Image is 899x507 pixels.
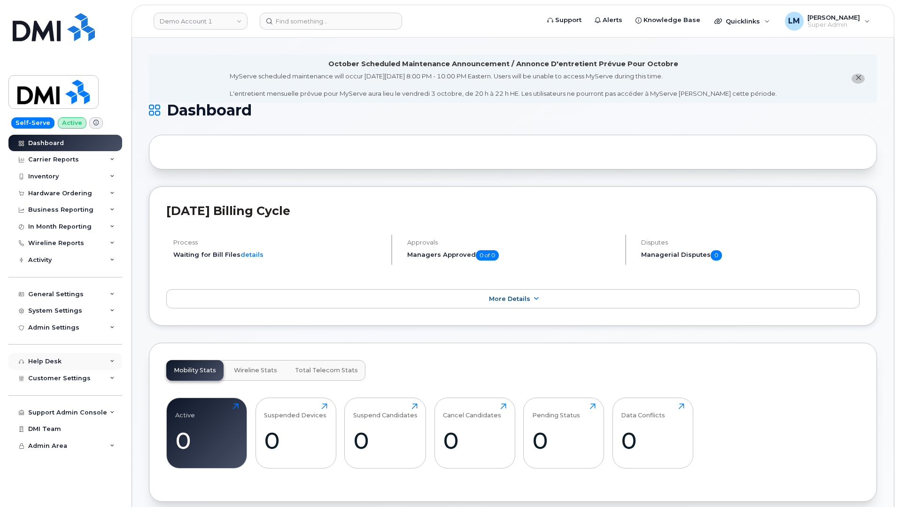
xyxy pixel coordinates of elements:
span: Dashboard [167,103,252,117]
div: Active [175,403,195,419]
span: Total Telecom Stats [295,367,358,374]
a: Active0 [175,403,239,463]
h5: Managers Approved [407,250,617,261]
div: 0 [264,427,327,454]
div: 0 [175,427,239,454]
div: October Scheduled Maintenance Announcement / Annonce D'entretient Prévue Pour Octobre [328,59,678,69]
a: Cancel Candidates0 [443,403,506,463]
div: MyServe scheduled maintenance will occur [DATE][DATE] 8:00 PM - 10:00 PM Eastern. Users will be u... [230,72,777,98]
li: Waiting for Bill Files [173,250,383,259]
a: Suspend Candidates0 [353,403,418,463]
h4: Approvals [407,239,617,246]
h4: Disputes [641,239,860,246]
div: Cancel Candidates [443,403,501,419]
div: Suspend Candidates [353,403,418,419]
a: details [240,251,263,258]
span: 0 of 0 [476,250,499,261]
div: Suspended Devices [264,403,326,419]
div: 0 [353,427,418,454]
h5: Managerial Disputes [641,250,860,261]
a: Data Conflicts0 [621,403,684,463]
h2: [DATE] Billing Cycle [166,204,860,218]
button: close notification [852,74,865,84]
span: 0 [711,250,722,261]
span: More Details [489,295,530,302]
div: 0 [621,427,684,454]
span: Wireline Stats [234,367,277,374]
div: Pending Status [532,403,580,419]
div: 0 [443,427,506,454]
a: Suspended Devices0 [264,403,327,463]
a: Pending Status0 [532,403,596,463]
h4: Process [173,239,383,246]
div: Data Conflicts [621,403,665,419]
div: 0 [532,427,596,454]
